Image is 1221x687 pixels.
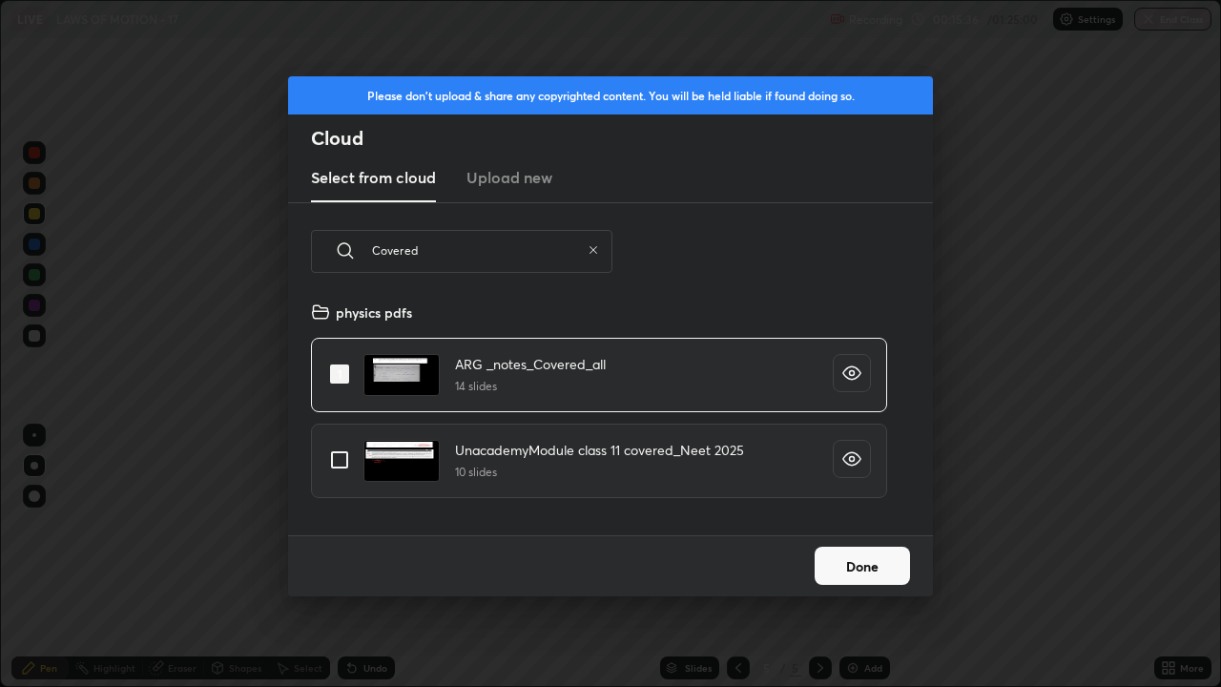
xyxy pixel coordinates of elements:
[372,210,580,291] input: Search
[288,76,933,114] div: Please don't upload & share any copyrighted content. You will be held liable if found doing so.
[363,354,440,396] img: 1746846388TUSFYW.pdf
[815,547,910,585] button: Done
[311,166,436,189] h3: Select from cloud
[455,440,744,460] h4: UnacademyModule class 11 covered_Neet 2025
[455,378,606,395] h5: 14 slides
[288,295,910,535] div: grid
[336,302,412,323] h4: physics pdfs
[311,126,933,151] h2: Cloud
[455,464,744,481] h5: 10 slides
[363,440,440,482] img: 1746846402GEF1FE.pdf
[455,354,606,374] h4: ARG _notes_Covered_all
